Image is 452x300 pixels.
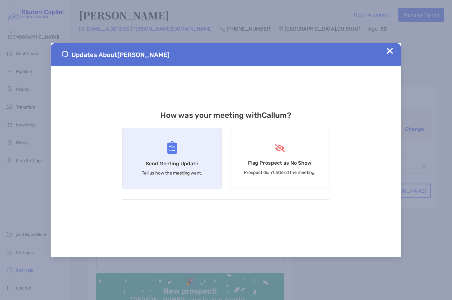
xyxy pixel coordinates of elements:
[274,144,286,152] img: Flag Prospect as No Show
[142,170,202,176] p: Tell us how the meeting went.
[146,161,199,167] h4: Send Meeting Update
[244,170,316,175] p: Prospect didn’t attend the meeting.
[248,160,312,166] h4: Flag Prospect as No Show
[122,111,330,120] h3: How was your meeting with Callum ?
[71,51,170,59] span: Updates About [PERSON_NAME]
[167,141,177,154] img: Send Meeting Update
[387,48,393,54] img: Close Updates Zoe
[62,51,68,57] img: Send Meeting Update 1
